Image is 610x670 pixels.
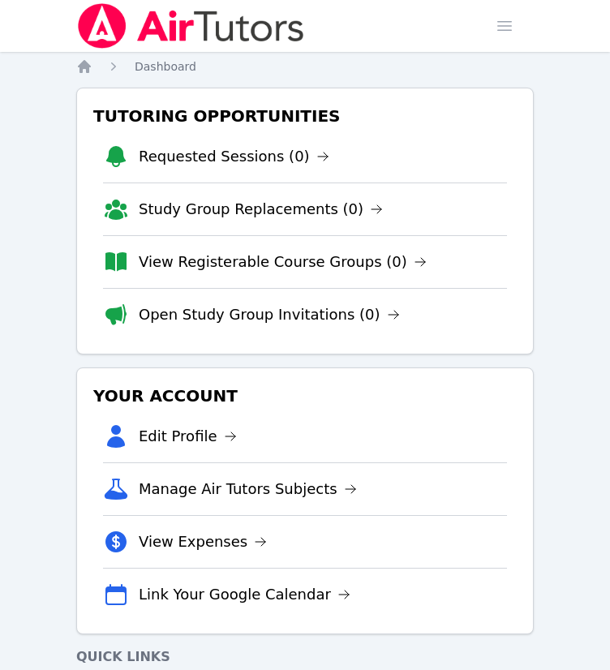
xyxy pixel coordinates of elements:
span: Dashboard [135,60,196,73]
a: Manage Air Tutors Subjects [139,478,357,500]
a: Requested Sessions (0) [139,145,329,168]
h3: Tutoring Opportunities [90,101,520,131]
a: View Registerable Course Groups (0) [139,251,427,273]
a: Open Study Group Invitations (0) [139,303,400,326]
img: Air Tutors [76,3,306,49]
a: View Expenses [139,530,267,553]
a: Dashboard [135,58,196,75]
a: Link Your Google Calendar [139,583,350,606]
a: Study Group Replacements (0) [139,198,383,221]
h3: Your Account [90,381,520,410]
h4: Quick Links [76,647,534,667]
a: Edit Profile [139,425,237,448]
nav: Breadcrumb [76,58,534,75]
